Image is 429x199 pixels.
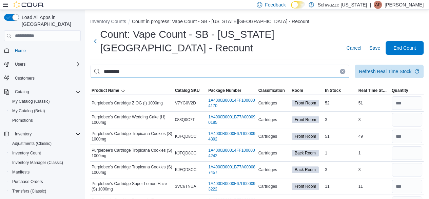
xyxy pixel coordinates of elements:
span: Front Room [295,133,316,139]
span: Purplebee's Cartridge Tropicana Cookies (S) 1000mg [92,164,172,175]
span: Room [292,88,303,93]
span: End Count [393,45,416,51]
span: Inventory Manager (Classic) [9,159,81,167]
span: Customers [12,74,81,82]
button: In Stock [324,86,357,95]
a: Purchase Orders [9,178,46,186]
span: Front Room [295,117,316,123]
span: In Stock [325,88,341,93]
span: Front Room [292,100,319,106]
span: KJFQD8CC [175,134,196,139]
span: My Catalog (Beta) [9,107,81,115]
div: 51 [357,99,390,107]
span: Customers [15,76,35,81]
div: 3 [324,116,357,124]
span: Save [369,45,380,51]
span: Transfers (Classic) [9,187,81,195]
div: 3 [324,166,357,174]
button: Classification [257,86,290,95]
button: Inventory Count [7,148,83,158]
span: Front Room [295,183,316,189]
button: My Catalog (Beta) [7,106,83,116]
button: Customers [1,73,83,83]
span: Front Room [295,100,316,106]
a: Transfers (Classic) [9,187,49,195]
span: Product Name [92,88,119,93]
button: Refresh Real Time Stock [355,65,424,78]
span: Catalog [15,89,29,95]
span: Purplebee's Cartridge Tropicana Cookies (S) 1000mg [92,148,172,159]
div: 1 [324,149,357,157]
span: Purplebee's Cartridge Z OG (I) 1000mg [92,100,163,106]
a: 1A4000B0001B77A000087457 [208,164,255,175]
div: Amber Palubeskie [374,1,382,9]
span: Purchase Orders [9,178,81,186]
span: Purplebee's Cartridge Tropicana Cookies (S) 1000mg [92,131,172,142]
button: Save [367,41,383,55]
div: 49 [357,132,390,140]
button: Catalog [12,88,32,96]
span: Adjustments (Classic) [9,139,81,148]
button: My Catalog (Classic) [7,97,83,106]
div: Refresh Real Time Stock [359,68,411,75]
div: 52 [324,99,357,107]
button: Next [90,34,100,48]
button: Clear input [340,69,345,74]
a: Customers [12,74,37,82]
span: Cartridges [258,150,277,156]
span: Catalog [12,88,81,96]
h1: Count: Vape Count - SB - [US_STATE][GEOGRAPHIC_DATA] - Recount [100,28,338,55]
a: 1A4000B0000F67D000094392 [208,131,255,142]
button: Purchase Orders [7,177,83,186]
a: 1A4000B00014FF1000004170 [208,98,255,109]
button: Inventory Counts [90,19,126,24]
span: KJFQD8CC [175,150,196,156]
span: Manifests [9,168,81,176]
div: 11 [357,182,390,190]
span: Users [12,60,81,68]
div: 3 [357,166,390,174]
a: Adjustments (Classic) [9,139,54,148]
span: Inventory [12,130,81,138]
button: Catalog SKU [174,86,207,95]
span: 3VC6TNUA [175,184,196,189]
button: Inventory Manager (Classic) [7,158,83,167]
span: 088Q0C7T [175,117,195,122]
button: Product Name [90,86,174,95]
button: Package Number [207,86,257,95]
p: | [370,1,371,9]
a: 1A4000B00014FF1000004242 [208,148,255,159]
span: Inventory Manager (Classic) [12,160,63,165]
button: Users [1,60,83,69]
span: Manifests [12,169,30,175]
span: AP [375,1,381,9]
span: Promotions [9,116,81,125]
button: Adjustments (Classic) [7,139,83,148]
span: Back Room [295,150,316,156]
input: Dark Mode [291,1,305,9]
span: Load All Apps in [GEOGRAPHIC_DATA] [19,14,81,28]
span: Front Room [292,116,319,123]
a: My Catalog (Beta) [9,107,48,115]
span: Package Number [208,88,241,93]
span: Cartridges [258,184,277,189]
div: 51 [324,132,357,140]
span: Feedback [265,1,286,8]
button: Count in progress: Vape Count - SB - [US_STATE][GEOGRAPHIC_DATA] - Recount [132,19,309,24]
button: Transfers (Classic) [7,186,83,196]
span: Cartridges [258,117,277,122]
a: Promotions [9,116,36,125]
span: Home [12,46,81,54]
a: Inventory Manager (Classic) [9,159,66,167]
button: Inventory [12,130,34,138]
span: Back Room [292,150,319,156]
span: My Catalog (Classic) [9,97,81,105]
span: Inventory [15,131,32,137]
button: Catalog [1,87,83,97]
div: 1 [357,149,390,157]
span: Cancel [346,45,361,51]
div: 11 [324,182,357,190]
span: Purplebee's Cartridge Super Lemon Haze (S) 1000mg [92,181,172,192]
button: Quantity [390,86,424,95]
div: 3 [357,116,390,124]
